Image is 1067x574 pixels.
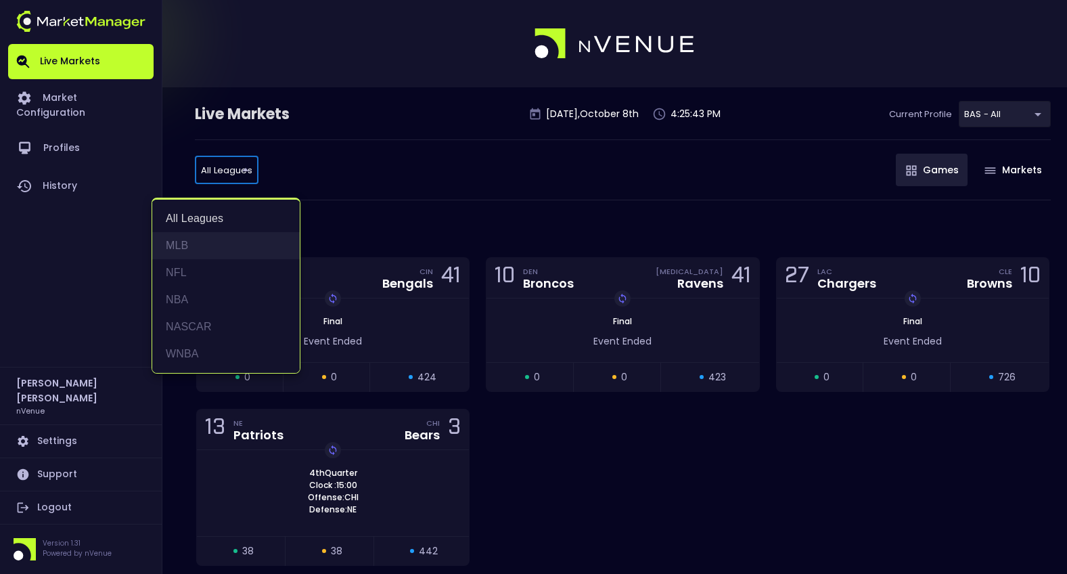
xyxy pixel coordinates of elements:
li: NFL [152,259,300,286]
li: NBA [152,286,300,313]
li: WNBA [152,340,300,368]
li: NASCAR [152,313,300,340]
li: All Leagues [152,205,300,232]
li: MLB [152,232,300,259]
